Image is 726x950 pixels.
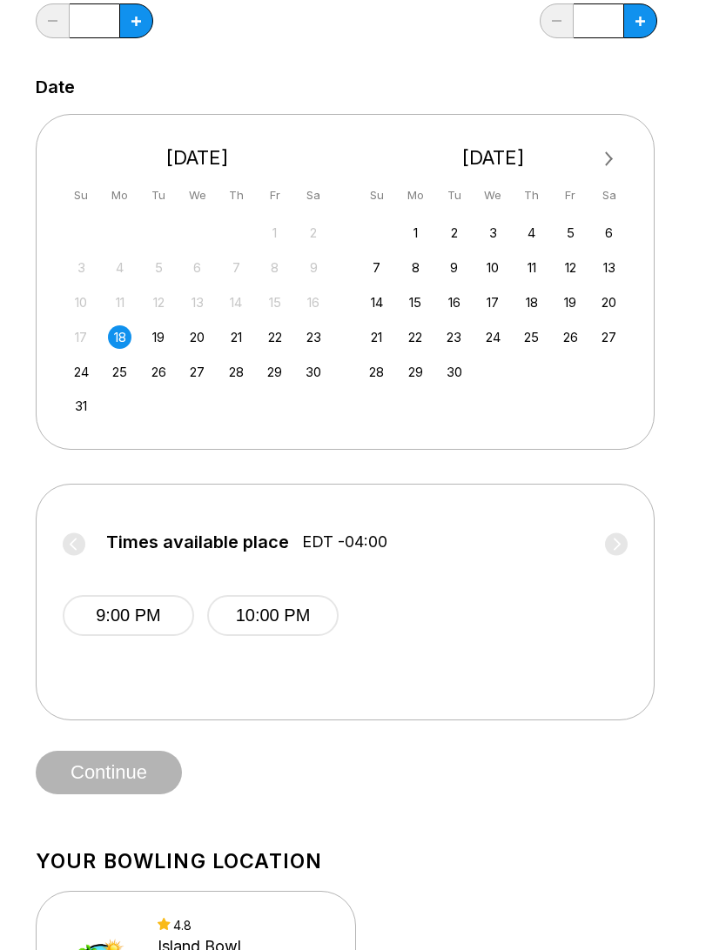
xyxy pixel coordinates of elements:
div: Su [365,184,388,208]
div: We [185,184,209,208]
div: Not available Sunday, August 17th, 2025 [70,326,93,350]
div: Choose Wednesday, September 10th, 2025 [481,257,505,280]
div: 4.8 [158,919,333,933]
div: Choose Friday, September 26th, 2025 [559,326,582,350]
div: Not available Friday, August 8th, 2025 [263,257,286,280]
div: Th [520,184,543,208]
div: Choose Sunday, August 24th, 2025 [70,361,93,385]
div: Fr [559,184,582,208]
div: Not available Sunday, August 3rd, 2025 [70,257,93,280]
div: Choose Sunday, September 28th, 2025 [365,361,388,385]
div: Not available Thursday, August 7th, 2025 [225,257,248,280]
div: Not available Thursday, August 14th, 2025 [225,291,248,315]
div: Choose Tuesday, August 26th, 2025 [147,361,171,385]
div: Not available Wednesday, August 13th, 2025 [185,291,209,315]
div: Choose Monday, September 15th, 2025 [404,291,427,315]
div: Th [225,184,248,208]
div: Choose Saturday, August 30th, 2025 [302,361,326,385]
div: Choose Friday, September 5th, 2025 [559,222,582,245]
div: Choose Wednesday, August 27th, 2025 [185,361,209,385]
div: Not available Tuesday, August 12th, 2025 [147,291,171,315]
div: Choose Wednesday, September 17th, 2025 [481,291,505,315]
div: Not available Saturday, August 9th, 2025 [302,257,326,280]
div: We [481,184,505,208]
div: Choose Tuesday, August 19th, 2025 [147,326,171,350]
div: Not available Friday, August 1st, 2025 [263,222,286,245]
div: Not available Monday, August 4th, 2025 [108,257,131,280]
div: Tu [442,184,466,208]
div: Not available Wednesday, August 6th, 2025 [185,257,209,280]
div: Choose Monday, August 18th, 2025 [108,326,131,350]
div: Choose Friday, September 12th, 2025 [559,257,582,280]
div: Choose Tuesday, September 23rd, 2025 [442,326,466,350]
div: Choose Sunday, September 7th, 2025 [365,257,388,280]
label: Date [36,78,75,97]
div: Choose Tuesday, September 16th, 2025 [442,291,466,315]
h1: Your bowling location [36,850,690,874]
div: Choose Saturday, September 13th, 2025 [597,257,621,280]
div: Choose Monday, September 22nd, 2025 [404,326,427,350]
div: Choose Tuesday, September 9th, 2025 [442,257,466,280]
div: Choose Sunday, August 31st, 2025 [70,395,93,418]
div: Choose Sunday, September 21st, 2025 [365,326,388,350]
div: Choose Monday, September 1st, 2025 [404,222,427,245]
div: Fr [263,184,286,208]
div: Not available Monday, August 11th, 2025 [108,291,131,315]
span: EDT -04:00 [302,533,387,552]
div: [DATE] [359,147,629,171]
div: Choose Friday, September 19th, 2025 [559,291,582,315]
div: month 2025-08 [67,220,328,419]
div: [DATE] [63,147,333,171]
div: Choose Saturday, September 27th, 2025 [597,326,621,350]
div: Choose Saturday, September 6th, 2025 [597,222,621,245]
div: Choose Thursday, August 21st, 2025 [225,326,248,350]
div: Choose Saturday, September 20th, 2025 [597,291,621,315]
div: Choose Wednesday, September 3rd, 2025 [481,222,505,245]
div: Choose Thursday, September 18th, 2025 [520,291,543,315]
button: 10:00 PM [207,596,339,637]
div: Not available Saturday, August 16th, 2025 [302,291,326,315]
div: Choose Thursday, August 28th, 2025 [225,361,248,385]
div: Not available Sunday, August 10th, 2025 [70,291,93,315]
div: Choose Thursday, September 11th, 2025 [520,257,543,280]
div: Choose Thursday, September 4th, 2025 [520,222,543,245]
div: Choose Monday, August 25th, 2025 [108,361,131,385]
div: Mo [404,184,427,208]
div: Choose Monday, September 29th, 2025 [404,361,427,385]
div: Not available Tuesday, August 5th, 2025 [147,257,171,280]
div: Choose Sunday, September 14th, 2025 [365,291,388,315]
div: Choose Tuesday, September 2nd, 2025 [442,222,466,245]
div: Choose Friday, August 22nd, 2025 [263,326,286,350]
div: Su [70,184,93,208]
div: Mo [108,184,131,208]
div: Choose Friday, August 29th, 2025 [263,361,286,385]
div: Choose Tuesday, September 30th, 2025 [442,361,466,385]
div: month 2025-09 [363,220,624,385]
div: Tu [147,184,171,208]
div: Choose Thursday, September 25th, 2025 [520,326,543,350]
button: 9:00 PM [63,596,194,637]
div: Sa [597,184,621,208]
div: Not available Friday, August 15th, 2025 [263,291,286,315]
span: Times available place [106,533,289,552]
div: Choose Monday, September 8th, 2025 [404,257,427,280]
div: Choose Wednesday, August 20th, 2025 [185,326,209,350]
div: Not available Saturday, August 2nd, 2025 [302,222,326,245]
div: Choose Saturday, August 23rd, 2025 [302,326,326,350]
div: Sa [302,184,326,208]
button: Next Month [595,146,623,174]
div: Choose Wednesday, September 24th, 2025 [481,326,505,350]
